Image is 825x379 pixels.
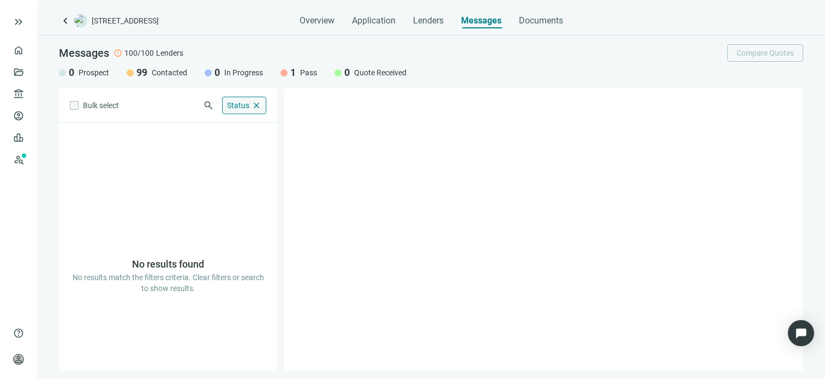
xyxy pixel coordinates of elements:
[13,88,21,99] span: account_balance
[132,258,204,271] div: No results found
[300,67,317,78] span: Pass
[727,44,803,62] button: Compare Quotes
[156,48,183,58] span: Lenders
[352,15,396,26] span: Application
[214,66,220,79] span: 0
[224,67,263,78] span: In Progress
[290,66,296,79] span: 1
[12,15,25,28] button: keyboard_double_arrow_right
[354,67,406,78] span: Quote Received
[92,15,159,26] span: [STREET_ADDRESS]
[252,100,261,110] span: close
[59,14,72,27] a: keyboard_arrow_left
[124,48,154,58] span: 100/100
[344,66,350,79] span: 0
[83,99,119,111] span: Bulk select
[461,15,501,26] span: Messages
[13,328,24,339] span: help
[79,67,109,78] span: Prospect
[413,15,444,26] span: Lenders
[70,272,266,294] div: No results match the filters criteria. Clear filters or search to show results.
[300,15,334,26] span: Overview
[152,67,187,78] span: Contacted
[227,101,249,110] span: Status
[13,354,24,365] span: person
[203,100,214,111] span: search
[788,320,814,346] div: Open Intercom Messenger
[519,15,563,26] span: Documents
[136,66,147,79] span: 99
[69,66,74,79] span: 0
[59,46,109,60] span: Messages
[113,49,122,57] span: error
[74,14,87,27] img: deal-logo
